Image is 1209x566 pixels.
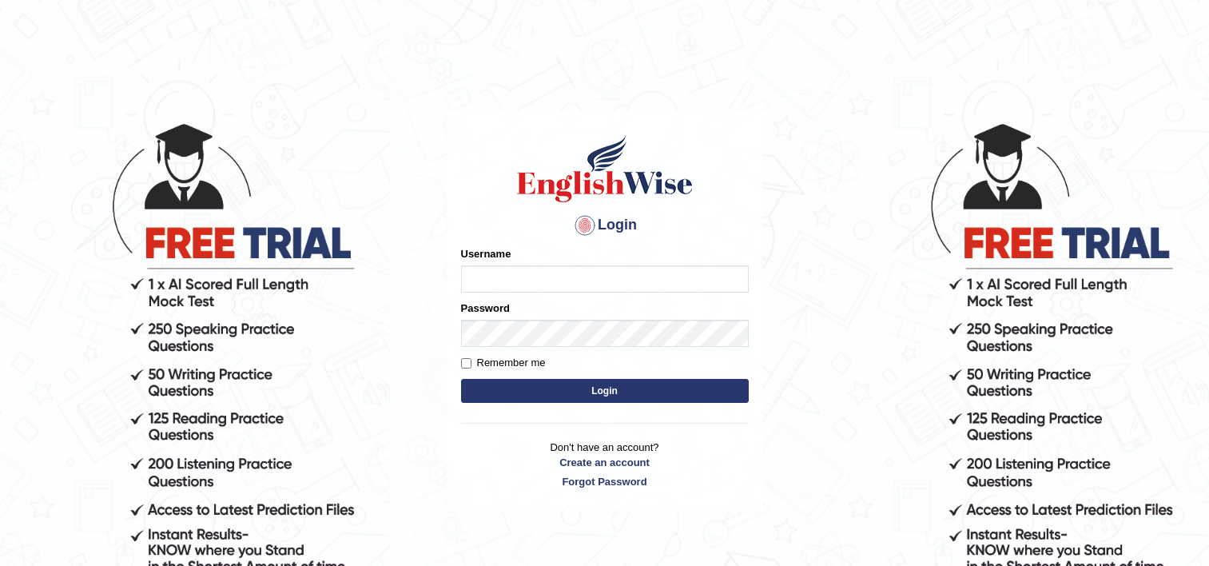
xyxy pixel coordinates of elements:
[461,440,749,489] p: Don't have an account?
[461,246,511,261] label: Username
[461,474,749,489] a: Forgot Password
[461,455,749,470] a: Create an account
[461,301,510,316] label: Password
[461,213,749,238] h4: Login
[461,379,749,403] button: Login
[461,355,546,371] label: Remember me
[514,133,696,205] img: Logo of English Wise sign in for intelligent practice with AI
[461,358,471,369] input: Remember me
